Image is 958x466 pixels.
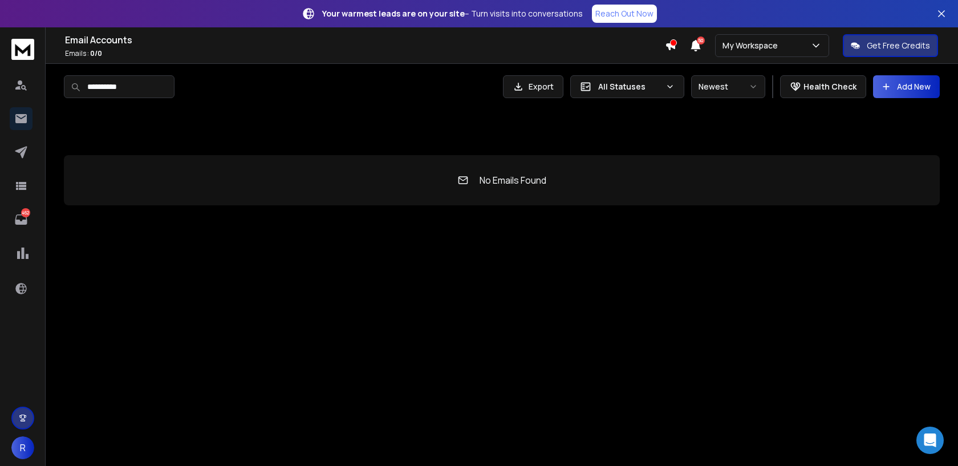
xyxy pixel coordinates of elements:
p: Get Free Credits [867,40,930,51]
p: No Emails Found [480,173,546,187]
div: Open Intercom Messenger [916,427,944,454]
p: – Turn visits into conversations [322,8,583,19]
button: Export [503,75,563,98]
button: Add New [873,75,940,98]
button: Health Check [780,75,866,98]
span: 0 / 0 [90,48,102,58]
button: Newest [691,75,765,98]
a: 462 [10,208,33,231]
h1: Email Accounts [65,33,665,47]
strong: Your warmest leads are on your site [322,8,465,19]
a: Reach Out Now [592,5,657,23]
p: 462 [21,208,30,217]
button: Get Free Credits [843,34,938,57]
p: Reach Out Now [595,8,653,19]
p: Emails : [65,49,665,58]
p: Health Check [803,81,856,92]
button: R [11,436,34,459]
p: My Workspace [722,40,782,51]
p: All Statuses [598,81,661,92]
img: logo [11,39,34,60]
span: 50 [697,37,705,44]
